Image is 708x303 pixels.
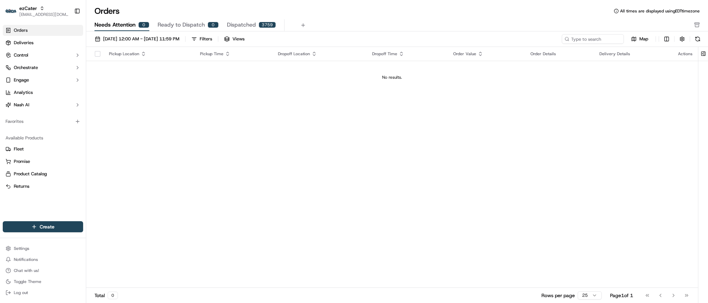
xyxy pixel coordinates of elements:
[89,75,695,80] div: No results.
[3,244,83,253] button: Settings
[693,34,702,44] button: Refresh
[6,9,17,13] img: ezCater
[14,279,41,284] span: Toggle Theme
[19,5,37,12] button: ezCater
[94,292,118,299] div: Total
[3,99,83,110] button: Nash AI
[3,116,83,127] div: Favorites
[14,246,29,251] span: Settings
[14,27,28,33] span: Orders
[14,102,29,108] span: Nash AI
[227,21,256,29] span: Dispatched
[3,50,83,61] button: Control
[92,34,182,44] button: [DATE] 12:00 AM - [DATE] 11:59 PM
[94,6,120,17] h1: Orders
[3,3,71,19] button: ezCaterezCater[EMAIL_ADDRESS][DOMAIN_NAME]
[200,51,267,57] div: Pickup Time
[14,77,29,83] span: Engage
[610,292,633,299] div: Page 1 of 1
[3,25,83,36] a: Orders
[221,34,248,44] button: Views
[3,62,83,73] button: Orchestrate
[14,158,30,165] span: Promise
[541,292,575,299] p: Rows per page
[14,290,28,295] span: Log out
[14,40,33,46] span: Deliveries
[14,146,24,152] span: Fleet
[678,51,692,57] div: Actions
[208,22,219,28] div: 0
[14,257,38,262] span: Notifications
[6,171,80,177] a: Product Catalog
[3,168,83,179] button: Product Catalog
[3,75,83,86] button: Engage
[14,183,29,189] span: Returns
[3,266,83,275] button: Chat with us!
[94,21,136,29] span: Needs Attention
[3,37,83,48] a: Deliveries
[14,52,28,58] span: Control
[562,34,624,44] input: Type to search
[6,158,80,165] a: Promise
[14,171,47,177] span: Product Catalog
[109,51,189,57] div: Pickup Location
[232,36,245,42] span: Views
[200,36,212,42] div: Filters
[3,255,83,264] button: Notifications
[3,133,83,144] div: Available Products
[3,156,83,167] button: Promise
[3,277,83,286] button: Toggle Theme
[620,8,700,14] span: All times are displayed using EDT timezone
[278,51,361,57] div: Dropoff Location
[3,87,83,98] a: Analytics
[14,89,33,96] span: Analytics
[3,181,83,192] button: Returns
[3,288,83,297] button: Log out
[40,223,54,230] span: Create
[530,51,588,57] div: Order Details
[108,292,118,299] div: 0
[14,65,38,71] span: Orchestrate
[6,183,80,189] a: Returns
[627,35,653,43] button: Map
[3,144,83,155] button: Fleet
[14,268,39,273] span: Chat with us!
[103,36,179,42] span: [DATE] 12:00 AM - [DATE] 11:59 PM
[599,51,667,57] div: Delivery Details
[372,51,442,57] div: Dropoff Time
[19,12,69,17] button: [EMAIL_ADDRESS][DOMAIN_NAME]
[188,34,215,44] button: Filters
[3,221,83,232] button: Create
[453,51,519,57] div: Order Value
[639,36,648,42] span: Map
[158,21,205,29] span: Ready to Dispatch
[138,22,149,28] div: 0
[6,146,80,152] a: Fleet
[259,22,276,28] div: 3759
